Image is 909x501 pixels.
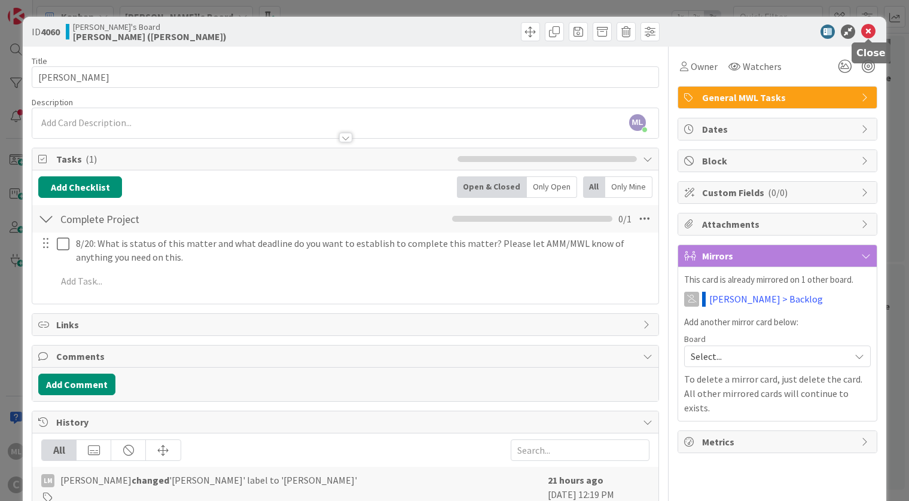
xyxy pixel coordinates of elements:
span: Description [32,97,73,108]
a: [PERSON_NAME] > Backlog [709,292,823,306]
div: LM [41,474,54,487]
span: [PERSON_NAME]'s Board [73,22,227,32]
span: Block [702,154,855,168]
b: 21 hours ago [548,474,603,486]
input: type card name here... [32,66,659,88]
div: Open & Closed [457,176,527,198]
span: Watchers [743,59,782,74]
span: ID [32,25,60,39]
span: General MWL Tasks [702,90,855,105]
button: Add Checklist [38,176,122,198]
div: All [583,176,605,198]
span: Owner [691,59,718,74]
p: This card is already mirrored on 1 other board. [684,273,871,287]
span: 0 / 1 [618,212,632,226]
p: Add another mirror card below: [684,316,871,329]
span: Select... [691,348,844,365]
div: All [42,440,77,460]
p: 8/20: What is status of this matter and what deadline do you want to establish to complete this m... [76,237,650,264]
span: Links [56,317,637,332]
span: Attachments [702,217,855,231]
h5: Close [856,47,886,59]
span: Board [684,335,706,343]
span: ML [629,114,646,131]
span: Metrics [702,435,855,449]
span: History [56,415,637,429]
span: [PERSON_NAME] '[PERSON_NAME]' label to '[PERSON_NAME]' [60,473,357,487]
p: To delete a mirror card, just delete the card. All other mirrored cards will continue to exists. [684,372,871,415]
b: [PERSON_NAME] ([PERSON_NAME]) [73,32,227,41]
span: Dates [702,122,855,136]
input: Search... [511,439,649,461]
b: 4060 [41,26,60,38]
span: Custom Fields [702,185,855,200]
span: Tasks [56,152,452,166]
input: Add Checklist... [56,208,324,230]
span: ( 0/0 ) [768,187,788,198]
span: Comments [56,349,637,363]
div: Only Mine [605,176,652,198]
b: changed [132,474,169,486]
div: Only Open [527,176,577,198]
button: Add Comment [38,374,115,395]
span: Mirrors [702,249,855,263]
span: ( 1 ) [86,153,97,165]
label: Title [32,56,47,66]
